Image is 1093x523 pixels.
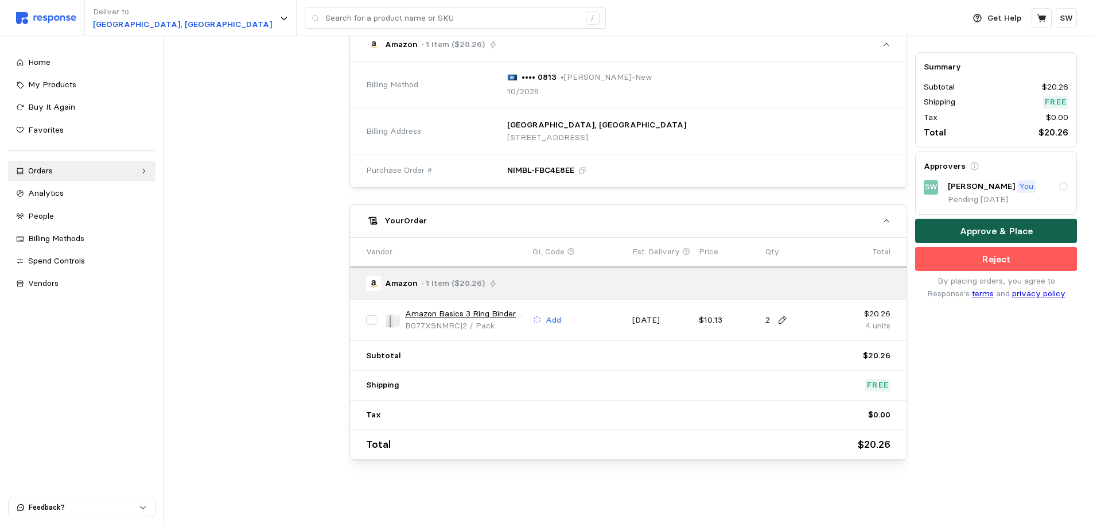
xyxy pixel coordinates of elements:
[28,125,64,135] span: Favorites
[422,277,485,290] p: · 1 Item ($20.26)
[29,502,139,513] p: Feedback?
[632,314,691,327] p: [DATE]
[405,308,524,320] a: Amazon Basics 3 Ring Binders, 3 Inch, 2 Pack, D-Ring Organizer for School, Home Office, White
[405,320,460,331] span: B077X9NMRC
[366,379,399,392] p: Shipping
[832,308,890,320] p: $20.26
[586,11,600,25] div: /
[350,237,907,459] div: YourOrder
[863,350,890,362] p: $20.26
[924,96,955,109] p: Shipping
[325,8,579,29] input: Search for a product name or SKU
[8,228,155,249] a: Billing Methods
[8,52,155,73] a: Home
[699,314,757,327] p: $10.13
[765,246,779,258] p: Qty
[522,71,557,84] p: •••• 0813
[972,288,994,299] a: terms
[366,246,392,258] p: Vendor
[987,12,1021,25] p: Get Help
[507,131,686,144] p: [STREET_ADDRESS]
[1060,12,1073,25] p: SW
[924,111,938,124] p: Tax
[8,206,155,227] a: People
[366,409,381,421] p: Tax
[350,61,907,187] div: Amazon· 1 Item ($20.26)
[924,161,966,173] h5: Approvers
[1046,111,1068,124] p: $0.00
[93,18,272,31] p: [GEOGRAPHIC_DATA], [GEOGRAPHIC_DATA]
[872,246,890,258] p: Total
[9,498,155,517] button: Feedback?
[8,251,155,272] a: Spend Controls
[632,246,680,258] p: Est. Delivery
[960,224,1033,238] p: Approve & Place
[924,82,955,94] p: Subtotal
[366,79,418,91] span: Billing Method
[366,350,401,362] p: Subtotal
[924,61,1068,73] h5: Summary
[948,181,1015,193] p: [PERSON_NAME]
[507,164,574,177] p: NIMBL-FBC4E8EE
[385,38,418,51] p: Amazon
[28,79,76,90] span: My Products
[1042,82,1068,94] p: $20.26
[507,74,518,81] img: svg%3e
[546,314,561,327] p: Add
[1012,288,1065,299] a: privacy policy
[858,436,890,453] p: $20.26
[366,164,433,177] span: Purchase Order #
[867,379,889,392] p: Free
[561,71,652,84] p: • [PERSON_NAME]-New
[832,320,890,332] p: 4 units
[8,97,155,118] a: Buy It Again
[1056,8,1077,28] button: SW
[28,233,84,243] span: Billing Methods
[915,247,1077,272] button: Reject
[28,188,64,198] span: Analytics
[350,205,907,237] button: YourOrder
[8,120,155,141] a: Favorites
[507,119,686,131] p: [GEOGRAPHIC_DATA], [GEOGRAPHIC_DATA]
[8,161,155,181] a: Orders
[8,75,155,95] a: My Products
[924,181,938,194] p: SW
[28,165,135,177] div: Orders
[28,211,54,221] span: People
[28,102,75,112] span: Buy It Again
[915,276,1077,300] p: By placing orders, you agree to Response's and
[982,252,1010,266] p: Reject
[28,57,50,67] span: Home
[28,278,59,288] span: Vendors
[16,12,76,24] img: svg%3e
[8,183,155,204] a: Analytics
[1038,126,1068,140] p: $20.26
[366,125,421,138] span: Billing Address
[868,409,890,421] p: $0.00
[350,29,907,61] button: Amazon· 1 Item ($20.26)
[765,314,770,327] p: 2
[93,6,272,18] p: Deliver to
[699,246,718,258] p: Price
[384,215,427,227] h5: Your Order
[385,277,418,290] p: Amazon
[924,126,946,140] p: Total
[915,219,1077,243] button: Approve & Place
[8,273,155,294] a: Vendors
[532,313,562,327] button: Add
[460,320,495,331] span: | 2 / Pack
[422,38,485,51] p: · 1 Item ($20.26)
[507,86,539,98] p: 10/2028
[28,255,85,266] span: Spend Controls
[1045,96,1067,109] p: Free
[1019,181,1033,193] p: You
[366,436,391,453] p: Total
[384,312,401,328] img: 61JAy5ADWdL._SX522_.jpg
[966,7,1028,29] button: Get Help
[948,194,1068,207] p: Pending [DATE]
[532,246,565,258] p: GL Code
